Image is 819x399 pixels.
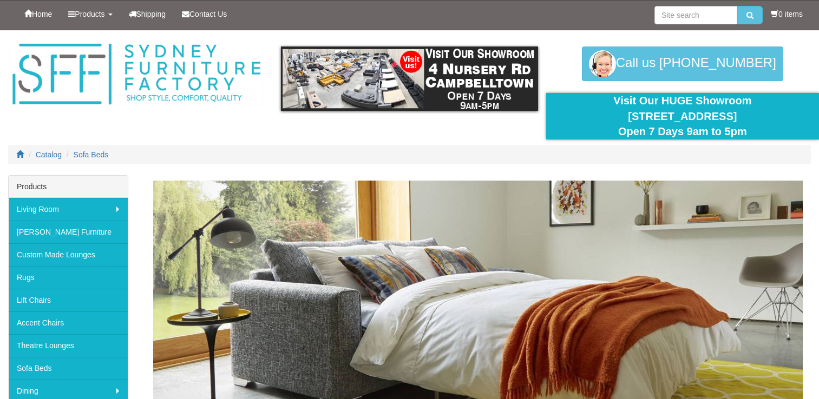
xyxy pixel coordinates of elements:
a: Custom Made Lounges [9,243,128,266]
img: showroom.gif [281,46,538,111]
span: Shipping [136,10,166,18]
a: Theatre Lounges [9,334,128,357]
img: Sydney Furniture Factory [8,41,265,108]
div: Visit Our HUGE Showroom [STREET_ADDRESS] Open 7 Days 9am to 5pm [554,93,811,139]
a: Rugs [9,266,128,289]
a: Sofa Beds [74,150,109,159]
span: Contact Us [189,10,227,18]
a: Sofa Beds [9,357,128,380]
a: Shipping [121,1,174,28]
a: Products [60,1,120,28]
div: Products [9,176,128,198]
span: Products [75,10,104,18]
a: Contact Us [174,1,235,28]
a: Living Room [9,198,128,221]
span: Home [32,10,52,18]
a: Lift Chairs [9,289,128,311]
a: Catalog [36,150,62,159]
li: 0 items [771,9,803,19]
a: [PERSON_NAME] Furniture [9,221,128,243]
a: Accent Chairs [9,311,128,334]
a: Home [16,1,60,28]
input: Site search [654,6,737,24]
